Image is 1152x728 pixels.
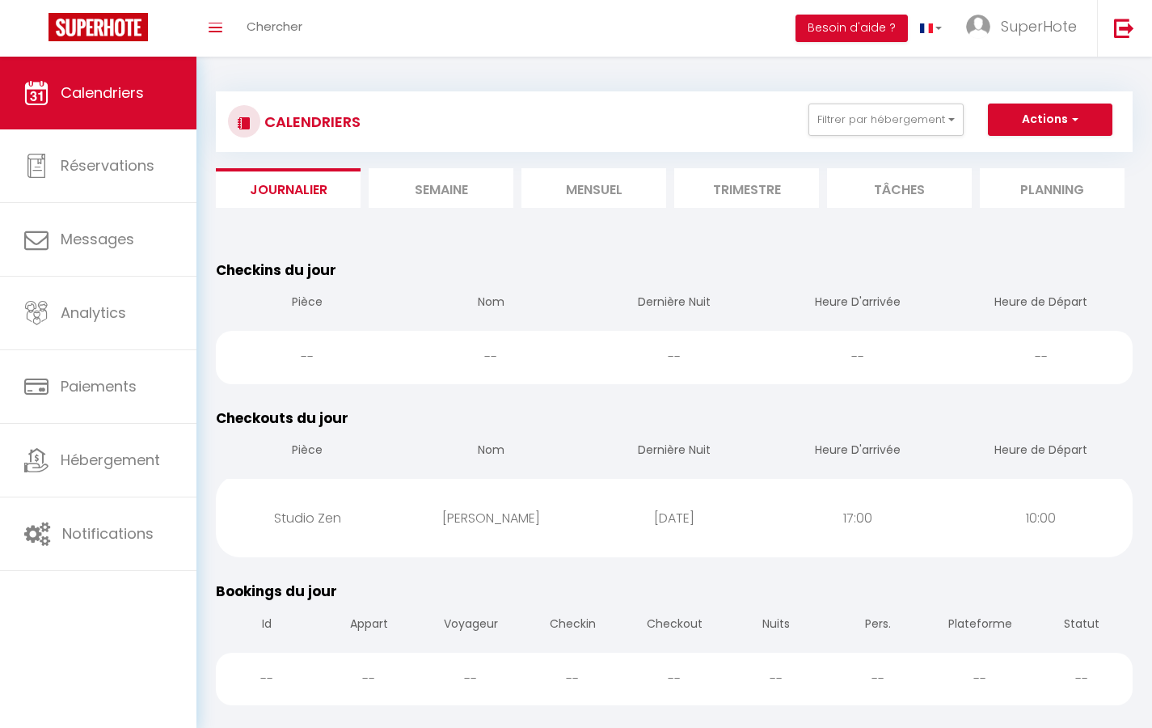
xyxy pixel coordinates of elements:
[216,429,399,475] th: Pièce
[216,331,399,383] div: --
[420,603,521,649] th: Voyageur
[216,492,399,544] div: Studio Zen
[949,429,1133,475] th: Heure de Départ
[1001,16,1077,36] span: SuperHote
[216,603,318,649] th: Id
[1031,603,1133,649] th: Statut
[808,104,964,136] button: Filtrer par hébergement
[725,603,827,649] th: Nuits
[583,331,766,383] div: --
[795,15,908,42] button: Besoin d'aide ?
[766,492,949,544] div: 17:00
[216,260,336,280] span: Checkins du jour
[216,281,399,327] th: Pièce
[1031,653,1133,705] div: --
[521,653,623,705] div: --
[725,653,827,705] div: --
[216,582,337,601] span: Bookings du jour
[521,168,666,208] li: Mensuel
[216,653,318,705] div: --
[674,168,819,208] li: Trimestre
[61,229,134,249] span: Messages
[61,83,144,103] span: Calendriers
[949,281,1133,327] th: Heure de Départ
[766,281,949,327] th: Heure D'arrivée
[399,429,583,475] th: Nom
[247,18,302,35] span: Chercher
[1114,18,1134,38] img: logout
[966,15,990,39] img: ...
[420,653,521,705] div: --
[949,492,1133,544] div: 10:00
[62,523,154,544] span: Notifications
[61,303,126,323] span: Analytics
[61,155,154,176] span: Réservations
[929,653,1031,705] div: --
[623,653,725,705] div: --
[260,104,361,140] h3: CALENDRIERS
[399,331,583,383] div: --
[988,104,1112,136] button: Actions
[49,13,148,41] img: Super Booking
[369,168,513,208] li: Semaine
[216,168,361,208] li: Journalier
[827,653,929,705] div: --
[583,281,766,327] th: Dernière Nuit
[61,376,137,396] span: Paiements
[827,603,929,649] th: Pers.
[980,168,1125,208] li: Planning
[318,603,420,649] th: Appart
[318,653,420,705] div: --
[521,603,623,649] th: Checkin
[583,492,766,544] div: [DATE]
[13,6,61,55] button: Ouvrir le widget de chat LiveChat
[623,603,725,649] th: Checkout
[61,450,160,470] span: Hébergement
[583,429,766,475] th: Dernière Nuit
[929,603,1031,649] th: Plateforme
[827,168,972,208] li: Tâches
[399,281,583,327] th: Nom
[216,408,348,428] span: Checkouts du jour
[766,429,949,475] th: Heure D'arrivée
[949,331,1133,383] div: --
[399,492,583,544] div: [PERSON_NAME]
[766,331,949,383] div: --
